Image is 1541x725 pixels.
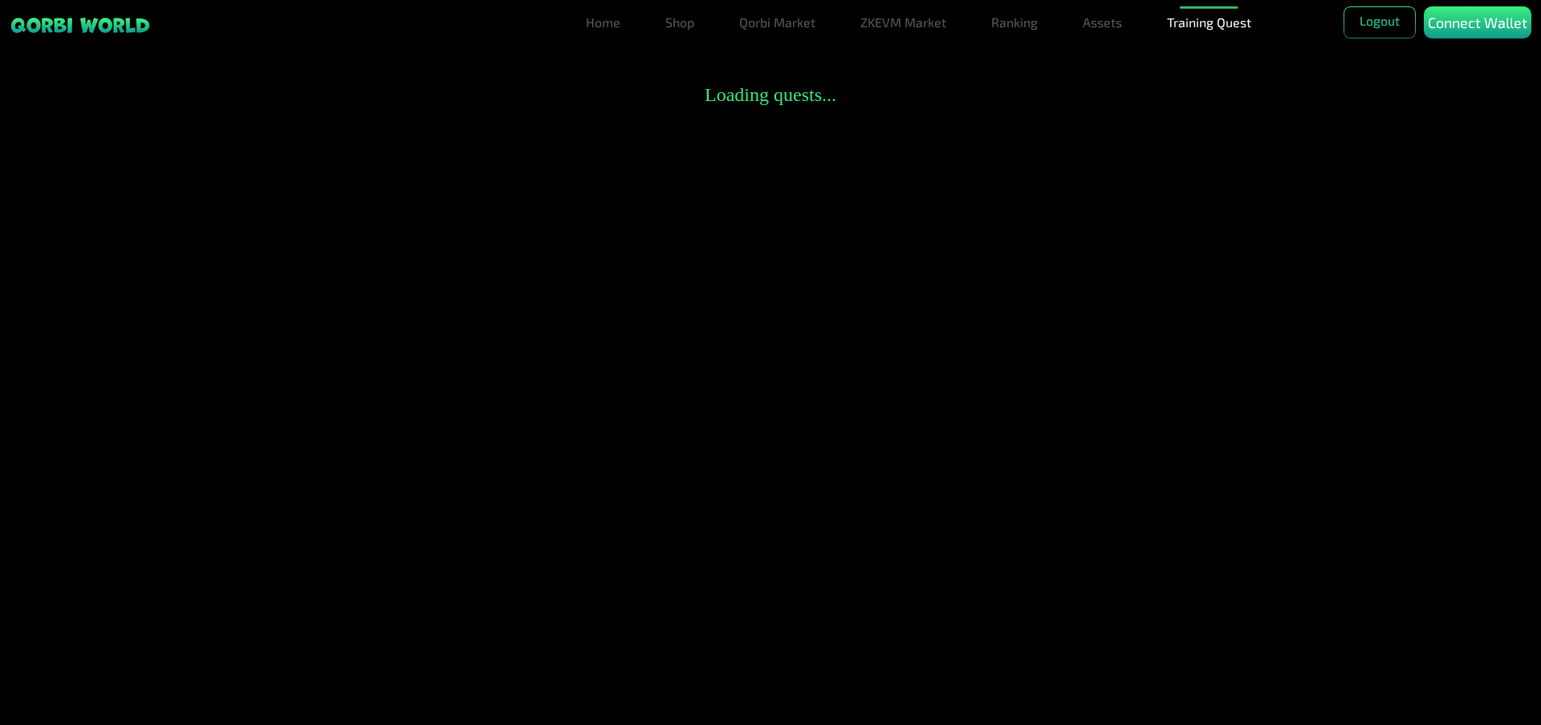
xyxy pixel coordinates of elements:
[10,16,151,34] img: sticky brand-logo
[579,6,627,38] a: Home
[854,6,953,38] a: ZKEVM Market
[659,6,701,38] a: Shop
[733,6,822,38] a: Qorbi Market
[1428,12,1527,34] p: Connect Wallet
[1076,6,1128,38] a: Assets
[1344,6,1416,38] button: Logout
[985,6,1044,38] a: Ranking
[1161,6,1258,38] a: Training Quest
